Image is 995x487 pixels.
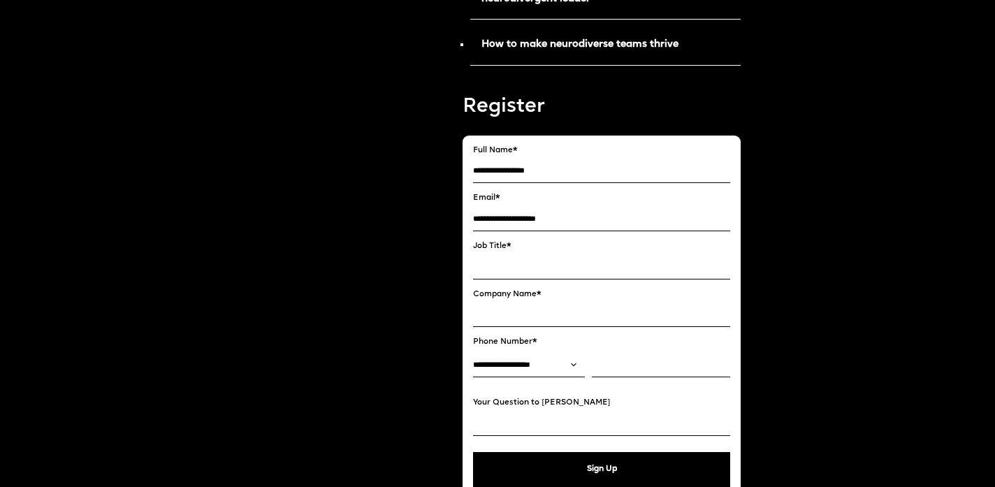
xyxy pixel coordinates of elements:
label: Full Name [473,146,729,156]
button: Sign Up [473,452,729,487]
label: Company Name [473,290,729,300]
label: Your Question to [PERSON_NAME] [473,398,729,408]
strong: How to make neurodiverse teams thrive [481,39,678,50]
label: Email [473,194,729,203]
label: Phone Number [473,337,729,347]
label: Job Title [473,242,729,252]
p: Register [463,94,740,122]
